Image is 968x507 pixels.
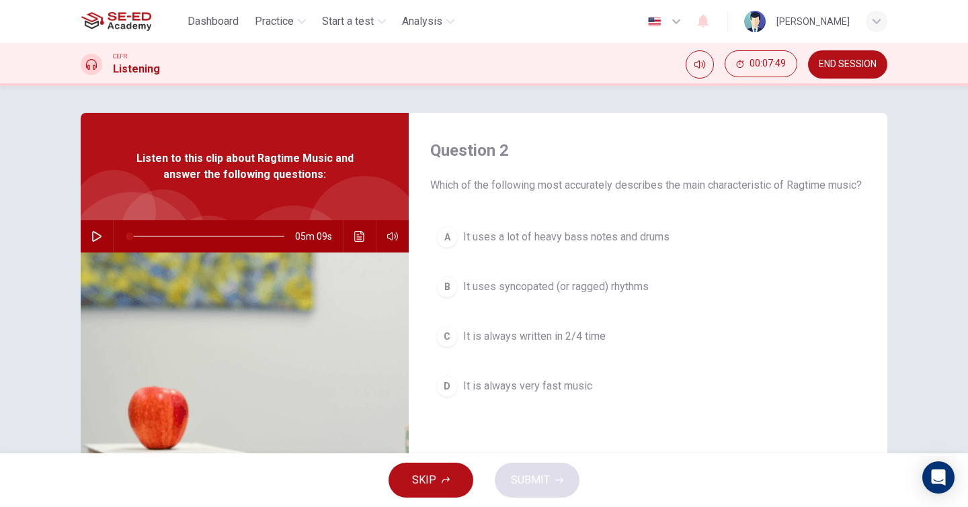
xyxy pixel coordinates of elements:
button: AIt uses a lot of heavy bass notes and drums [430,220,866,254]
button: Click to see the audio transcription [349,220,370,252]
button: SKIP [389,463,473,498]
h4: Question 2 [430,140,866,161]
span: END SESSION [819,59,877,70]
div: B [436,276,458,297]
span: Dashboard [188,13,239,30]
span: It uses syncopated (or ragged) rhythms [463,279,649,295]
span: CEFR [113,52,127,61]
div: D [436,375,458,397]
button: Analysis [397,9,460,34]
button: CIt is always written in 2/4 time [430,320,866,353]
span: Analysis [402,13,442,30]
span: Practice [255,13,294,30]
div: Hide [725,50,797,79]
div: C [436,326,458,347]
img: en [646,17,663,27]
h1: Listening [113,61,160,77]
div: A [436,226,458,248]
button: 00:07:49 [725,50,797,77]
img: Profile picture [744,11,766,32]
span: It is always written in 2/4 time [463,328,606,344]
span: Listen to this clip about Ragtime Music and answer the following questions: [124,150,365,183]
button: END SESSION [808,50,887,79]
span: Which of the following most accurately describes the main characteristic of Ragtime music? [430,177,866,193]
div: Open Intercom Messenger [922,461,955,494]
span: SKIP [412,471,436,490]
img: SE-ED Academy logo [81,8,151,35]
span: It is always very fast music [463,378,592,394]
a: SE-ED Academy logo [81,8,182,35]
span: It uses a lot of heavy bass notes and drums [463,229,670,245]
button: Start a test [317,9,391,34]
span: 00:07:49 [750,58,786,69]
button: BIt uses syncopated (or ragged) rhythms [430,270,866,304]
button: DIt is always very fast music [430,369,866,403]
span: 05m 09s [295,220,343,252]
button: Dashboard [182,9,244,34]
span: Start a test [322,13,374,30]
div: [PERSON_NAME] [776,13,850,30]
button: Practice [249,9,311,34]
div: Mute [686,50,714,79]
